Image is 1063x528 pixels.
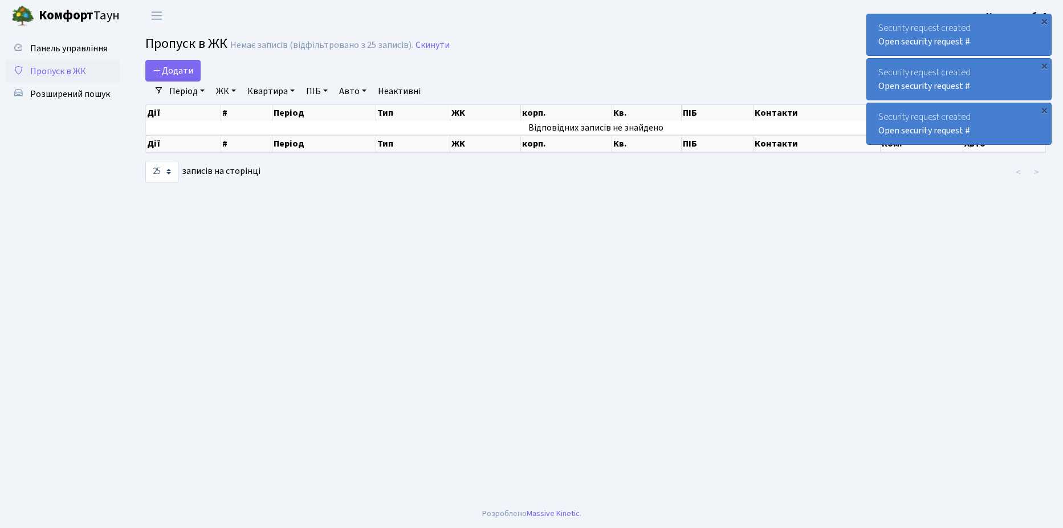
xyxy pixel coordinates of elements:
[6,60,120,83] a: Пропуск в ЖК
[39,6,93,25] b: Комфорт
[145,34,227,54] span: Пропуск в ЖК
[11,5,34,27] img: logo.png
[986,9,1049,23] a: Консьєрж б. 4.
[1038,104,1050,116] div: ×
[142,6,171,25] button: Переключити навігацію
[6,37,120,60] a: Панель управління
[682,105,754,121] th: ПІБ
[450,105,521,121] th: ЖК
[221,135,272,152] th: #
[867,14,1051,55] div: Security request created
[6,83,120,105] a: Розширений пошук
[230,40,413,51] div: Немає записів (відфільтровано з 25 записів).
[165,82,209,101] a: Період
[612,105,682,121] th: Кв.
[682,135,754,152] th: ПІБ
[146,121,1046,135] td: Відповідних записів не знайдено
[243,82,299,101] a: Квартира
[153,64,193,77] span: Додати
[376,135,450,152] th: Тип
[39,6,120,26] span: Таун
[986,10,1049,22] b: Консьєрж б. 4.
[376,105,450,121] th: Тип
[450,135,521,152] th: ЖК
[878,80,970,92] a: Open security request #
[754,135,881,152] th: Контакти
[878,35,970,48] a: Open security request #
[1038,15,1050,27] div: ×
[527,507,580,519] a: Massive Kinetic
[302,82,332,101] a: ПІБ
[373,82,425,101] a: Неактивні
[867,103,1051,144] div: Security request created
[146,135,221,152] th: Дії
[145,161,178,182] select: записів на сторінці
[272,105,376,121] th: Період
[211,82,241,101] a: ЖК
[867,59,1051,100] div: Security request created
[416,40,450,51] a: Скинути
[145,60,201,82] a: Додати
[612,135,682,152] th: Кв.
[221,105,272,121] th: #
[30,42,107,55] span: Панель управління
[521,105,612,121] th: корп.
[30,88,110,100] span: Розширений пошук
[482,507,581,520] div: Розроблено .
[272,135,376,152] th: Період
[30,65,86,78] span: Пропуск в ЖК
[146,105,221,121] th: Дії
[521,135,612,152] th: корп.
[878,124,970,137] a: Open security request #
[1038,60,1050,71] div: ×
[335,82,371,101] a: Авто
[754,105,881,121] th: Контакти
[145,161,260,182] label: записів на сторінці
